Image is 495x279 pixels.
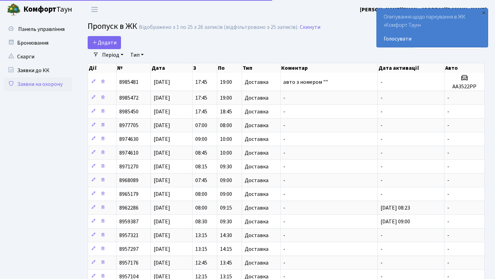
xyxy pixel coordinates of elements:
[3,50,72,64] a: Скарги
[154,108,170,115] span: [DATE]
[195,218,207,225] span: 08:30
[119,94,139,102] span: 8985472
[245,109,268,114] span: Доставка
[381,259,383,267] span: -
[119,108,139,115] span: 8985450
[195,190,207,198] span: 08:00
[220,232,232,239] span: 14:30
[217,63,242,73] th: По
[220,94,232,102] span: 19:00
[88,63,117,73] th: Дії
[381,108,383,115] span: -
[119,135,139,143] span: 8974630
[447,94,449,102] span: -
[377,9,488,47] div: Опитування щодо паркування в ЖК «Комфорт Таун»
[88,20,137,32] span: Пропуск в ЖК
[245,136,268,142] span: Доставка
[447,190,449,198] span: -
[245,164,268,169] span: Доставка
[86,4,103,15] button: Переключити навігацію
[220,190,232,198] span: 09:00
[381,135,383,143] span: -
[195,177,207,184] span: 07:45
[119,259,139,267] span: 8957176
[220,245,232,253] span: 14:15
[195,245,207,253] span: 13:15
[195,122,207,129] span: 07:00
[220,78,232,86] span: 19:00
[195,204,207,212] span: 08:00
[242,63,280,73] th: Тип
[283,94,285,102] span: -
[283,259,285,267] span: -
[381,122,383,129] span: -
[220,259,232,267] span: 13:45
[447,122,449,129] span: -
[7,3,21,16] img: logo.png
[245,246,268,252] span: Доставка
[119,177,139,184] span: 8968089
[381,149,383,157] span: -
[151,63,192,73] th: Дата
[283,135,285,143] span: -
[119,204,139,212] span: 8962286
[480,9,487,16] div: ×
[154,122,170,129] span: [DATE]
[154,232,170,239] span: [DATE]
[447,259,449,267] span: -
[119,149,139,157] span: 8974610
[99,49,126,61] a: Період
[119,78,139,86] span: 8985481
[245,178,268,183] span: Доставка
[381,204,410,212] span: [DATE] 08:23
[447,232,449,239] span: -
[381,177,383,184] span: -
[447,245,449,253] span: -
[119,232,139,239] span: 8957321
[220,204,232,212] span: 09:15
[447,204,449,212] span: -
[220,218,232,225] span: 09:30
[245,191,268,197] span: Доставка
[88,36,121,49] a: Додати
[360,5,487,14] a: [PERSON_NAME][EMAIL_ADDRESS][DOMAIN_NAME]
[195,78,207,86] span: 17:45
[195,149,207,157] span: 08:45
[3,36,72,50] a: Бронювання
[119,218,139,225] span: 8959387
[220,149,232,157] span: 10:00
[245,79,268,85] span: Доставка
[300,24,320,31] a: Скинути
[154,177,170,184] span: [DATE]
[381,163,383,170] span: -
[283,122,285,129] span: -
[154,163,170,170] span: [DATE]
[220,135,232,143] span: 10:00
[220,108,232,115] span: 18:45
[283,108,285,115] span: -
[23,4,56,15] b: Комфорт
[381,232,383,239] span: -
[154,259,170,267] span: [DATE]
[192,63,217,73] th: З
[195,163,207,170] span: 08:15
[245,95,268,101] span: Доставка
[92,39,117,46] span: Додати
[283,204,285,212] span: -
[381,190,383,198] span: -
[447,177,449,184] span: -
[23,4,72,15] span: Таун
[283,78,328,86] span: авто з номером ""
[245,205,268,211] span: Доставка
[220,177,232,184] span: 09:00
[360,6,487,13] b: [PERSON_NAME][EMAIL_ADDRESS][DOMAIN_NAME]
[119,122,139,129] span: 8977705
[283,245,285,253] span: -
[3,22,72,36] a: Панель управління
[128,49,146,61] a: Тип
[447,83,482,90] h5: АА3522РР
[139,24,298,31] div: Відображено з 1 по 25 з 26 записів (відфільтровано з 25 записів).
[3,64,72,77] a: Заявки до КК
[220,163,232,170] span: 09:30
[245,150,268,156] span: Доставка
